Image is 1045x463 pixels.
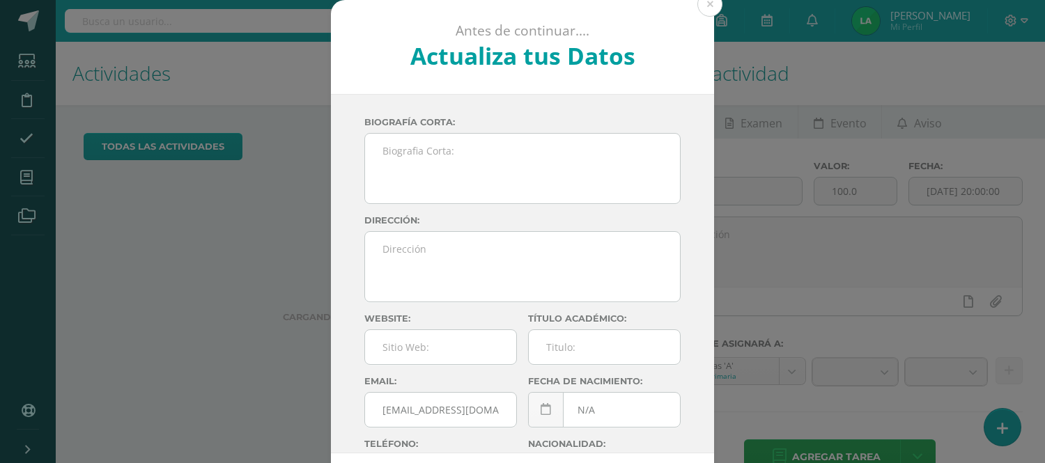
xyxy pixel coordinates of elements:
[364,215,681,226] label: Dirección:
[528,439,681,449] label: Nacionalidad:
[365,330,516,364] input: Sitio Web:
[365,393,516,427] input: Correo Electronico:
[364,439,517,449] label: Teléfono:
[364,313,517,324] label: Website:
[364,117,681,127] label: Biografía corta:
[364,376,517,386] label: Email:
[528,376,681,386] label: Fecha de nacimiento:
[529,393,680,427] input: Fecha de Nacimiento:
[529,330,680,364] input: Titulo:
[369,22,677,40] p: Antes de continuar....
[369,40,677,72] h2: Actualiza tus Datos
[528,313,681,324] label: Título académico:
